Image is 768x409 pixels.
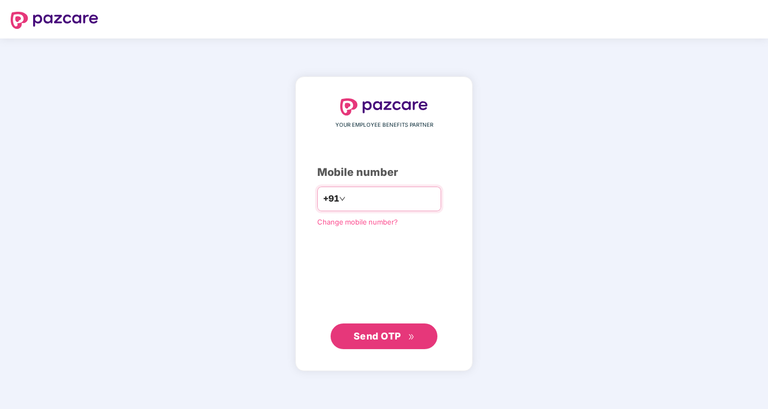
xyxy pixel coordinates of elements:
[317,164,451,181] div: Mobile number
[408,334,415,341] span: double-right
[11,12,98,29] img: logo
[331,323,437,349] button: Send OTPdouble-right
[339,196,346,202] span: down
[335,121,433,129] span: YOUR EMPLOYEE BENEFITS PARTNER
[340,98,428,115] img: logo
[323,192,339,205] span: +91
[354,330,401,342] span: Send OTP
[317,218,398,226] a: Change mobile number?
